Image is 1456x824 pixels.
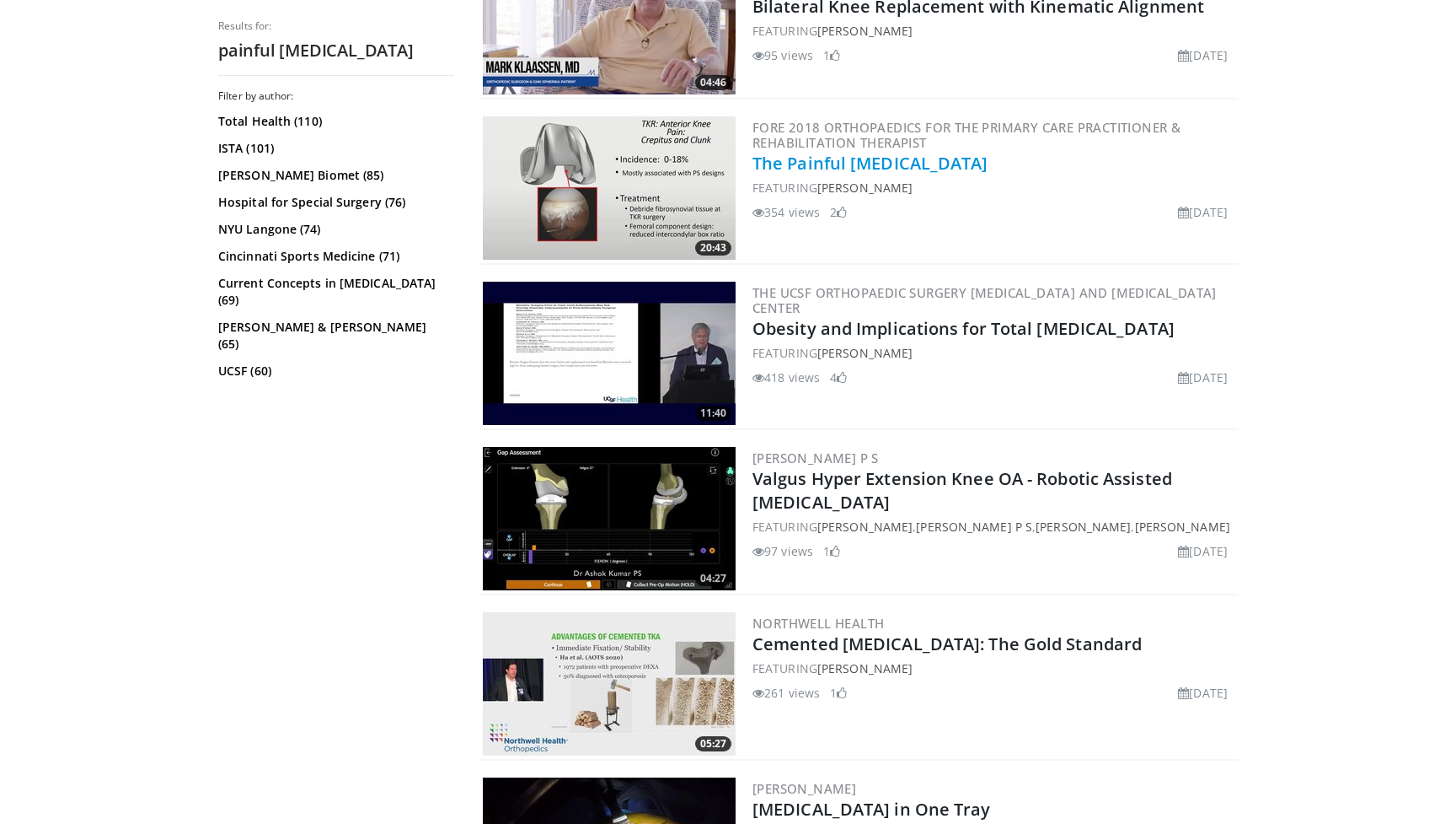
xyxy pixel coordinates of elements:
[218,221,450,238] a: NYU Langone (74)
[483,116,736,260] a: 20:43
[752,615,884,632] a: Northwell Health
[752,467,1172,514] a: Valgus Hyper Extension Knee OA - Robotic Assisted [MEDICAL_DATA]
[695,571,731,586] span: 04:27
[752,660,1234,677] div: FEATURING
[695,736,731,751] span: 05:27
[752,798,991,821] a: [MEDICAL_DATA] in One Tray
[752,633,1142,655] a: Cemented [MEDICAL_DATA]: The Gold Standard
[695,240,731,256] span: 20:43
[830,684,847,702] li: 1
[218,113,450,130] a: Total Health (110)
[752,203,820,221] li: 354 views
[1178,369,1228,386] li: [DATE]
[752,344,1234,362] div: FEATURING
[752,22,1234,40] div: FEATURING
[483,282,736,425] img: 25c7c146-20b6-4266-92e6-11f3e7cc53ef.300x170_q85_crop-smart_upscale.jpg
[752,46,813,64] li: 95 views
[752,518,1234,536] div: FEATURING , , ,
[1178,203,1228,221] li: [DATE]
[218,140,450,157] a: ISTA (101)
[483,612,736,756] a: 05:27
[752,119,1180,151] a: FORE 2018 Orthopaedics for the Primary Care Practitioner & Rehabilitation Therapist
[817,660,913,676] a: [PERSON_NAME]
[817,180,913,196] a: [PERSON_NAME]
[218,167,450,184] a: [PERSON_NAME] Biomet (85)
[1178,684,1228,702] li: [DATE]
[817,519,913,535] a: [PERSON_NAME]
[695,75,731,90] span: 04:46
[695,406,731,421] span: 11:40
[752,369,820,386] li: 418 views
[483,447,736,590] a: 04:27
[218,275,450,309] a: Current Concepts in [MEDICAL_DATA] (69)
[218,319,450,353] a: [PERSON_NAME] & [PERSON_NAME] (65)
[483,612,736,756] img: ad6c7773-47cd-45da-a3eb-117815db2e8b.300x170_q85_crop-smart_upscale.jpg
[1178,542,1228,560] li: [DATE]
[752,152,988,175] a: The Painful [MEDICAL_DATA]
[752,542,813,560] li: 97 views
[1036,519,1131,535] a: [PERSON_NAME]
[752,317,1175,340] a: Obesity and Implications for Total [MEDICAL_DATA]
[218,194,450,211] a: Hospital for Special Surgery (76)
[1135,519,1230,535] a: [PERSON_NAME]
[483,282,736,425] a: 11:40
[752,780,856,797] a: [PERSON_NAME]
[823,46,840,64] li: 1
[483,116,736,260] img: c83de028-3bef-447c-8375-8835ed99e0d6.300x170_q85_crop-smart_upscale.jpg
[817,345,913,361] a: [PERSON_NAME]
[752,179,1234,197] div: FEATURING
[752,450,879,466] a: [PERSON_NAME] P S
[830,203,847,221] li: 2
[1178,46,1228,64] li: [DATE]
[817,23,913,39] a: [PERSON_NAME]
[483,447,736,590] img: 2361a525-e71d-4d5b-a769-c1365c92593e.300x170_q85_crop-smart_upscale.jpg
[218,248,450,265] a: Cincinnati Sports Medicine (71)
[752,284,1217,316] a: The UCSF Orthopaedic Surgery [MEDICAL_DATA] and [MEDICAL_DATA] Center
[823,542,840,560] li: 1
[916,519,1032,535] a: [PERSON_NAME] P S
[218,19,454,33] p: Results for:
[218,40,454,62] h2: painful [MEDICAL_DATA]
[218,89,454,103] h3: Filter by author:
[830,369,847,386] li: 4
[752,684,820,702] li: 261 views
[218,363,450,380] a: UCSF (60)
